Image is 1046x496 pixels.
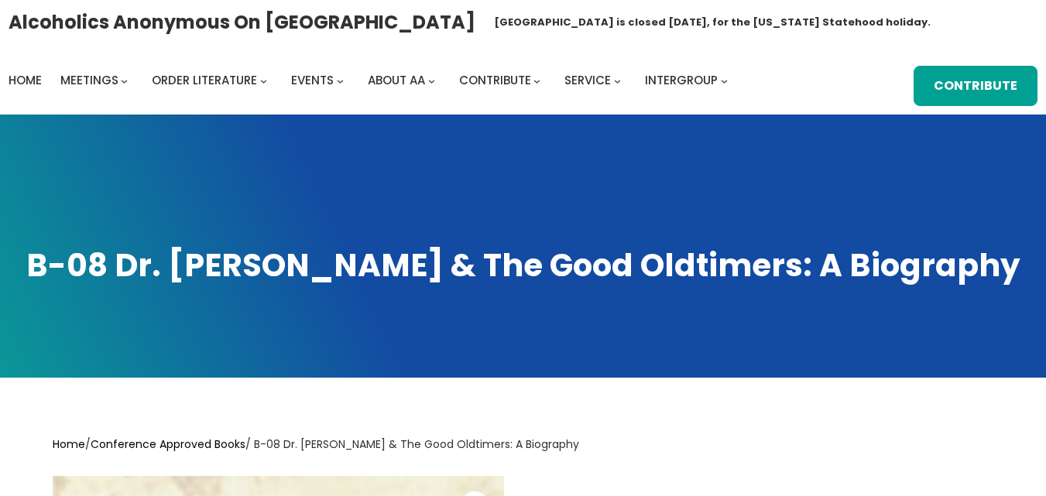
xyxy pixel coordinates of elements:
a: Contribute [914,66,1037,106]
span: Contribute [459,72,531,88]
span: Home [9,72,42,88]
h2: B-08 Dr. [PERSON_NAME] & The Good Oldtimers: A Biography [15,244,1031,286]
nav: Breadcrumb [53,435,994,454]
button: Intergroup submenu [721,77,728,84]
span: Intergroup [645,72,718,88]
a: Conference Approved Books [91,436,245,452]
a: Home [9,70,42,91]
button: Service submenu [614,77,621,84]
a: Intergroup [645,70,718,91]
span: Meetings [60,72,118,88]
span: Order Literature [152,72,257,88]
span: Events [291,72,334,88]
a: Events [291,70,334,91]
a: Home [53,436,85,452]
a: About AA [368,70,425,91]
button: About AA submenu [428,77,435,84]
a: Contribute [459,70,531,91]
button: Contribute submenu [533,77,540,84]
a: Meetings [60,70,118,91]
a: Alcoholics Anonymous on [GEOGRAPHIC_DATA] [9,5,475,39]
nav: Intergroup [9,70,733,91]
button: Order Literature submenu [260,77,267,84]
span: Service [564,72,611,88]
button: Meetings submenu [121,77,128,84]
h1: [GEOGRAPHIC_DATA] is closed [DATE], for the [US_STATE] Statehood holiday. [494,15,931,30]
button: Events submenu [337,77,344,84]
span: About AA [368,72,425,88]
a: Service [564,70,611,91]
